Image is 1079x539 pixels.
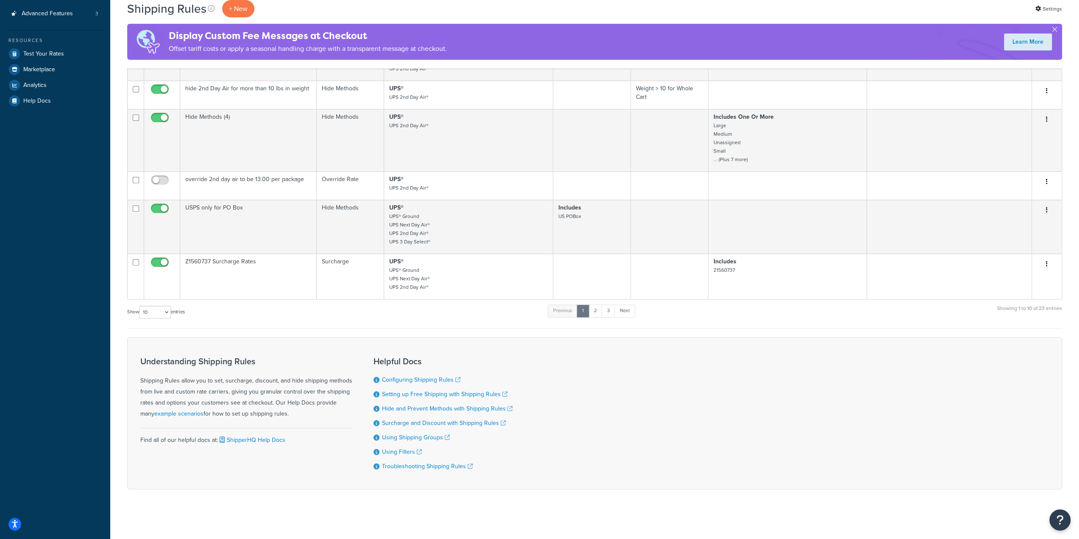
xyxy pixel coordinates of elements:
a: Marketplace [6,62,104,77]
span: 3 [95,10,98,17]
a: 1 [577,304,589,317]
td: Z1560737 Surcharge Rates [180,254,317,299]
td: override 2nd day air to be 13.00 per package [180,171,317,200]
a: Next [614,304,635,317]
strong: UPS® [389,112,404,121]
h3: Helpful Docs [374,357,513,366]
td: Hide Methods [317,109,384,171]
td: Override Rate [317,171,384,200]
span: Marketplace [23,66,55,73]
td: Hide Methods (4) [180,109,317,171]
div: Find all of our helpful docs at: [140,428,352,446]
strong: UPS® [389,84,404,93]
li: Advanced Features [6,6,104,22]
strong: UPS® [389,175,404,184]
small: UPS 2nd Day Air® [389,93,429,101]
strong: Includes [558,203,581,212]
small: Z1560737 [714,266,735,274]
a: Using Shipping Groups [382,433,450,442]
div: Shipping Rules allow you to set, surcharge, discount, and hide shipping methods from live and cus... [140,357,352,419]
strong: Includes One Or More [714,112,774,121]
img: duties-banner-06bc72dcb5fe05cb3f9472aba00be2ae8eb53ab6f0d8bb03d382ba314ac3c341.png [127,24,169,60]
td: Weight > 10 for Whole Cart [631,81,708,109]
a: Using Filters [382,447,422,456]
td: Hide Methods [317,200,384,254]
a: Hide and Prevent Methods with Shipping Rules [382,404,513,413]
strong: Includes [714,257,736,266]
a: Test Your Rates [6,46,104,61]
small: US POBox [558,212,581,220]
select: Showentries [139,306,171,318]
p: Offset tariff costs or apply a seasonal handling charge with a transparent message at checkout. [169,43,447,55]
a: Learn More [1004,34,1052,50]
a: Configuring Shipping Rules [382,375,460,384]
small: UPS 2nd Day Air® [389,65,429,73]
a: ShipperHQ Help Docs [218,436,285,444]
a: Settings [1035,3,1062,15]
td: hide 2nd Day Air for more than 10 lbs in weight [180,81,317,109]
h3: Understanding Shipping Rules [140,357,352,366]
div: Resources [6,37,104,44]
a: Setting up Free Shipping with Shipping Rules [382,390,507,399]
a: 2 [588,304,602,317]
button: Open Resource Center [1049,509,1071,531]
span: Help Docs [23,98,51,105]
h4: Display Custom Fee Messages at Checkout [169,29,447,43]
a: Previous [548,304,577,317]
label: Show entries [127,306,185,318]
a: Analytics [6,78,104,93]
small: Large Medium Unassigned Small ... (Plus 7 more) [714,122,748,163]
small: UPS 2nd Day Air® [389,184,429,192]
span: Advanced Features [22,10,73,17]
strong: UPS® [389,203,404,212]
small: UPS 2nd Day Air® [389,122,429,129]
span: Test Your Rates [23,50,64,58]
a: example scenarios [154,409,204,418]
a: Help Docs [6,93,104,109]
a: 3 [602,304,615,317]
a: Troubleshooting Shipping Rules [382,462,473,471]
td: USPS only for PO Box [180,200,317,254]
a: Advanced Features 3 [6,6,104,22]
td: Surcharge [317,254,384,299]
div: Showing 1 to 10 of 23 entries [997,304,1062,322]
h1: Shipping Rules [127,0,206,17]
strong: UPS® [389,257,404,266]
small: UPS® Ground UPS Next Day Air® UPS 2nd Day Air® [389,266,430,291]
td: Hide Methods [317,81,384,109]
small: UPS® Ground UPS Next Day Air® UPS 2nd Day Air® UPS 3 Day Select® [389,212,430,246]
span: Analytics [23,82,47,89]
a: Surcharge and Discount with Shipping Rules [382,419,506,427]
